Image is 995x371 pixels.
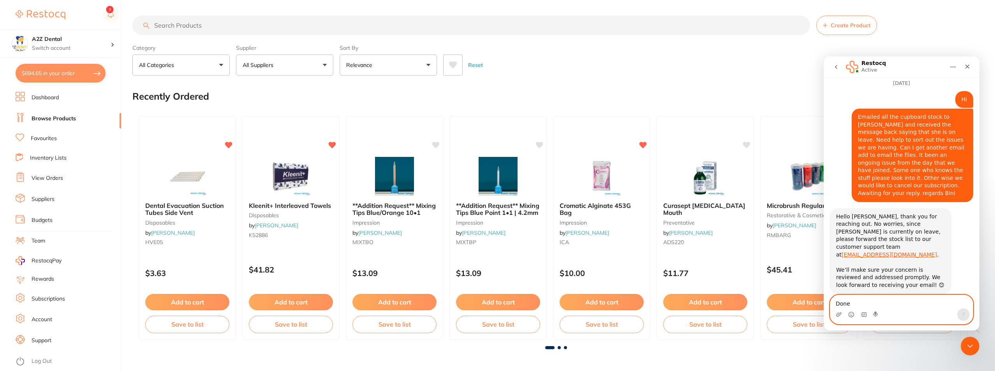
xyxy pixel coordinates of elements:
[767,212,851,218] small: restorative & cosmetic
[32,44,111,52] p: Switch account
[560,229,609,236] span: by
[784,157,834,196] img: Microbrush Regular 2.0mm
[358,229,402,236] a: [PERSON_NAME]
[352,294,437,310] button: Add to cart
[162,157,213,196] img: Dental Evacuation Suction Tubes Side Vent
[767,316,851,333] button: Save to list
[32,337,51,345] a: Support
[456,316,540,333] button: Save to list
[352,220,437,226] small: impression
[961,337,979,355] iframe: Intercom live chat
[32,257,62,265] span: RestocqPay
[560,294,644,310] button: Add to cart
[565,229,609,236] a: [PERSON_NAME]
[560,316,644,333] button: Save to list
[249,232,333,238] small: K52886
[352,239,437,245] small: MIXTBO
[352,316,437,333] button: Save to list
[32,35,111,43] h4: A2Z Dental
[560,202,644,216] b: Cromatic Alginate 453G Bag
[669,229,713,236] a: [PERSON_NAME]
[32,115,76,123] a: Browse Products
[462,229,505,236] a: [PERSON_NAME]
[767,294,851,310] button: Add to cart
[145,229,195,236] span: by
[145,316,229,333] button: Save to list
[560,269,644,278] p: $10.00
[249,202,333,209] b: Kleenit+ Interleaved Towels
[456,239,540,245] small: MIXTBP
[16,355,119,368] button: Log Out
[340,55,437,76] button: Relevance
[346,61,375,69] p: Relevance
[132,91,209,102] h2: Recently Ordered
[767,202,851,209] b: Microbrush Regular 2.0mm
[831,22,870,28] span: Create Product
[139,61,177,69] p: All Categories
[16,10,65,19] img: Restocq Logo
[773,222,816,229] a: [PERSON_NAME]
[32,357,52,365] a: Log Out
[663,229,713,236] span: by
[456,294,540,310] button: Add to cart
[663,294,747,310] button: Add to cart
[132,55,230,76] button: All Categories
[663,316,747,333] button: Save to list
[16,256,25,265] img: RestocqPay
[16,256,62,265] a: RestocqPay
[352,269,437,278] p: $13.09
[340,44,437,51] label: Sort By
[456,220,540,226] small: impression
[132,16,810,35] input: Search Products
[32,94,59,102] a: Dashboard
[352,229,402,236] span: by
[12,36,28,51] img: A2Z Dental
[456,269,540,278] p: $13.09
[767,232,851,238] small: RMBARG
[236,44,333,51] label: Supplier
[30,154,67,162] a: Inventory Lists
[16,64,106,83] button: $694.65 in your order
[145,202,229,216] b: Dental Evacuation Suction Tubes Side Vent
[249,222,298,229] span: by
[32,275,54,283] a: Rewards
[236,55,333,76] button: All Suppliers
[145,239,229,245] small: HVE05
[663,239,747,245] small: ADS220
[767,265,851,274] p: $45.41
[151,229,195,236] a: [PERSON_NAME]
[266,157,316,196] img: Kleenit+ Interleaved Towels
[32,295,65,303] a: Subscriptions
[32,195,55,203] a: Suppliers
[243,61,276,69] p: All Suppliers
[560,239,644,245] small: ICA
[249,265,333,274] p: $41.82
[369,157,420,196] img: **Addition Request** Mixing Tips Blue/Orange 10•1
[32,216,53,224] a: Budgets
[352,202,437,216] b: **Addition Request** Mixing Tips Blue/Orange 10•1
[32,316,52,324] a: Account
[456,229,505,236] span: by
[132,44,230,51] label: Category
[456,202,540,216] b: **Addition Request** Mixing Tips Blue Point 1•1 | 4.2mm
[32,174,63,182] a: View Orders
